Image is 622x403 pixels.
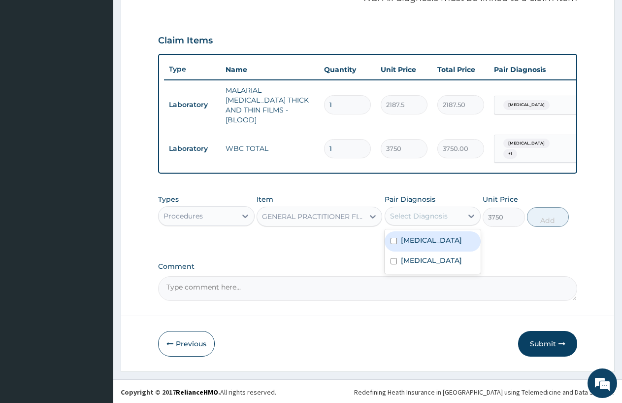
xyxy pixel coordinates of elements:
img: d_794563401_company_1708531726252_794563401 [18,49,40,74]
div: Procedures [164,211,203,221]
div: GENERAL PRACTITIONER FIRST OUTPATIENT CONSULTATION [262,212,365,221]
label: Comment [158,262,577,271]
label: Pair Diagnosis [385,194,435,204]
span: [MEDICAL_DATA] [503,139,550,148]
th: Unit Price [376,60,432,79]
td: MALARIAL [MEDICAL_DATA] THICK AND THIN FILMS - [BLOOD] [221,80,319,130]
th: Type [164,60,221,78]
div: Chat with us now [51,55,165,68]
label: Unit Price [483,194,518,204]
textarea: Type your message and hit 'Enter' [5,269,188,304]
h3: Claim Items [158,36,213,46]
label: Types [158,195,179,204]
a: RelianceHMO [176,388,218,397]
div: Redefining Heath Insurance in [GEOGRAPHIC_DATA] using Telemedicine and Data Science! [354,387,615,397]
button: Add [527,207,569,227]
td: Laboratory [164,96,221,114]
label: [MEDICAL_DATA] [401,256,462,265]
td: Laboratory [164,140,221,158]
button: Previous [158,331,215,357]
label: Item [257,194,273,204]
label: [MEDICAL_DATA] [401,235,462,245]
strong: Copyright © 2017 . [121,388,220,397]
div: Select Diagnosis [390,211,448,221]
th: Pair Diagnosis [489,60,597,79]
div: Minimize live chat window [162,5,185,29]
span: [MEDICAL_DATA] [503,100,550,110]
span: + 1 [503,149,517,159]
span: We're online! [57,124,136,224]
button: Submit [518,331,577,357]
th: Quantity [319,60,376,79]
th: Total Price [432,60,489,79]
td: WBC TOTAL [221,139,319,158]
th: Name [221,60,319,79]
